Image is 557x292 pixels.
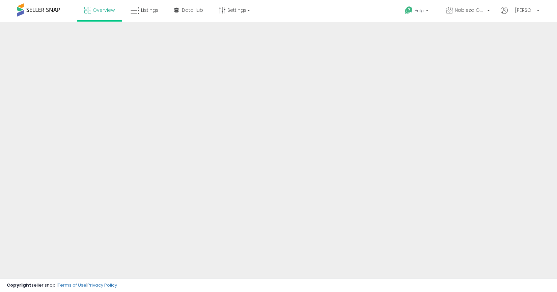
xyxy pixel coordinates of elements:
span: DataHub [182,7,203,13]
strong: Copyright [7,282,31,288]
a: Hi [PERSON_NAME] [501,7,539,22]
span: Listings [141,7,159,13]
i: Get Help [405,6,413,14]
a: Privacy Policy [87,282,117,288]
span: Help [415,8,424,13]
a: Help [399,1,435,22]
span: Overview [93,7,115,13]
a: Terms of Use [58,282,86,288]
div: seller snap | | [7,282,117,289]
span: Hi [PERSON_NAME] [509,7,535,13]
span: Nobleza Goods [455,7,485,13]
